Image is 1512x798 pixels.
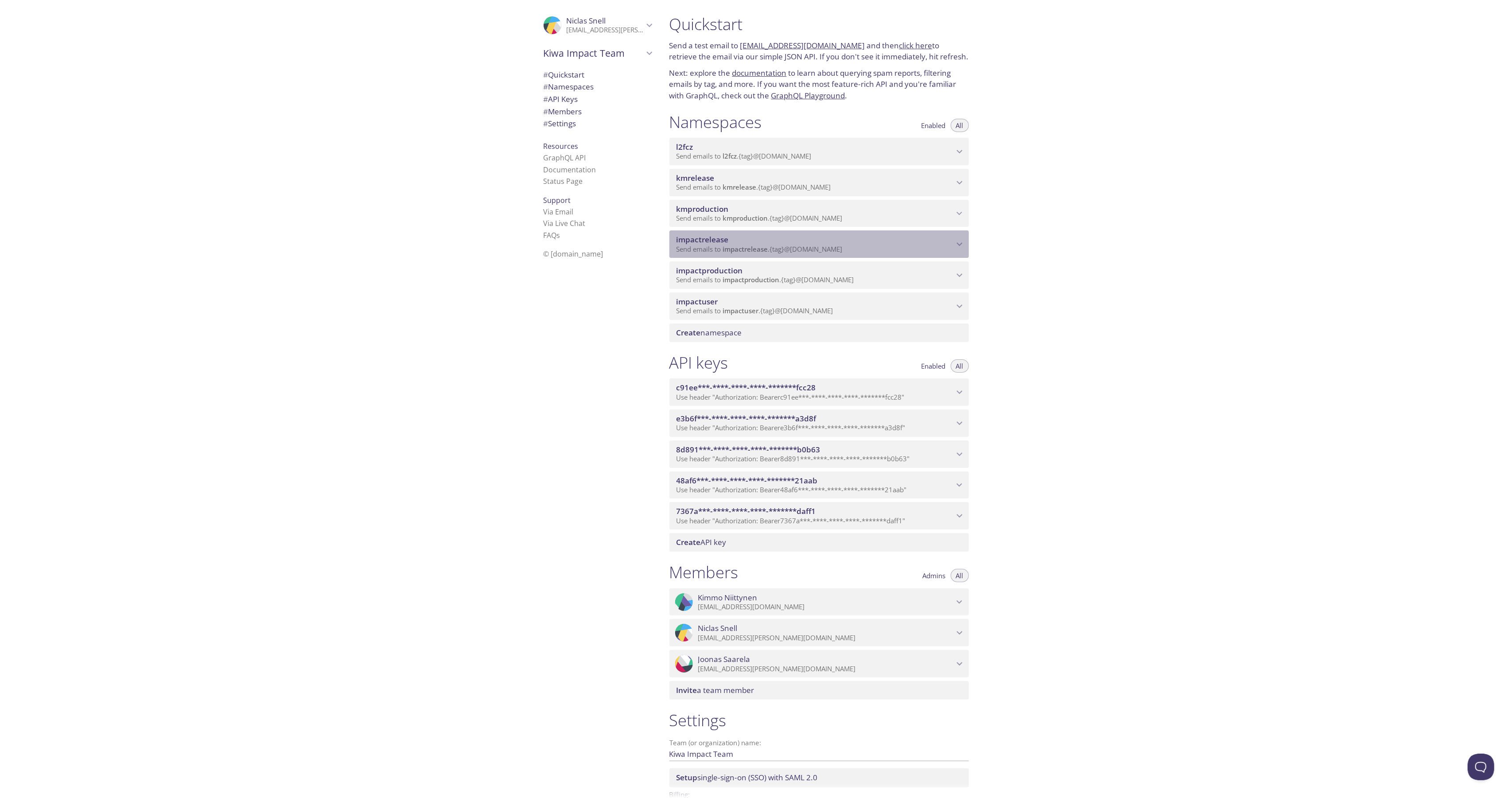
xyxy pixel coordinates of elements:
div: API Keys [536,93,659,105]
div: kmrelease namespace [669,169,969,196]
span: Joonas Saarela [698,654,750,664]
a: Status Page [544,176,583,186]
a: GraphQL Playground [771,90,845,101]
div: Joonas Saarela [669,650,969,677]
span: Resources [544,141,579,151]
h1: API keys [669,353,728,373]
div: Setup SSO [669,768,969,787]
span: kmproduction [676,204,729,214]
div: Kimmo Niittynen [669,588,969,616]
span: # [544,70,548,80]
h1: Quickstart [669,14,969,34]
label: Team (or organization) name: [669,740,762,746]
p: [EMAIL_ADDRESS][PERSON_NAME][DOMAIN_NAME] [698,634,954,642]
span: Send emails to . {tag} @[DOMAIN_NAME] [676,183,831,191]
div: Namespaces [536,81,659,93]
div: impactproduction namespace [669,261,969,289]
span: Niclas Snell [698,623,738,633]
a: GraphQL API [544,153,586,163]
span: impactproduction [723,275,780,284]
button: All [951,359,969,373]
span: Create [676,327,701,338]
span: API Keys [544,94,578,104]
span: impactuser [723,306,759,315]
div: Niclas Snell [669,619,969,646]
a: [EMAIL_ADDRESS][DOMAIN_NAME] [740,40,865,51]
span: Quickstart [544,70,585,80]
span: # [544,82,548,92]
span: © [DOMAIN_NAME] [544,249,603,259]
div: Create namespace [669,323,969,342]
div: Kiwa Impact Team [536,42,659,65]
h1: Settings [669,710,969,730]
span: l2fcz [723,152,737,160]
span: # [544,118,548,128]
div: l2fcz namespace [669,138,969,165]
div: impactuser namespace [669,292,969,320]
a: Via Live Chat [544,218,586,228]
span: Kimmo Niittynen [698,593,758,603]
span: namespace [676,327,742,338]
span: Invite [676,685,697,695]
button: All [951,119,969,132]
span: Send emails to . {tag} @[DOMAIN_NAME] [676,275,854,284]
a: Via Email [544,207,574,217]
span: Send emails to . {tag} @[DOMAIN_NAME] [676,306,833,315]
div: kmproduction namespace [669,200,969,227]
a: FAQ [544,230,560,240]
p: [EMAIL_ADDRESS][DOMAIN_NAME] [698,603,954,611]
h1: Members [669,562,739,582]
div: Niclas Snell [536,11,659,40]
span: Settings [544,118,576,128]
span: Members [544,106,582,117]
a: click here [899,40,933,51]
div: Quickstart [536,69,659,81]
p: Send a test email to and then to retrieve the email via our simple JSON API. If you don't see it ... [669,40,969,62]
iframe: Help Scout Beacon - Open [1468,754,1494,780]
span: single-sign-on (SSO) with SAML 2.0 [676,772,818,782]
span: Send emails to . {tag} @[DOMAIN_NAME] [676,214,843,222]
span: impactproduction [676,265,743,276]
span: kmrelease [723,183,757,191]
div: impactrelease namespace [669,230,969,258]
div: Members [536,105,659,118]
div: Create API Key [669,533,969,552]
span: # [544,94,548,104]
h1: Namespaces [669,112,762,132]
div: Invite a team member [669,681,969,700]
p: [EMAIL_ADDRESS][PERSON_NAME][DOMAIN_NAME] [567,26,644,35]
div: Team Settings [536,117,659,130]
span: kmrelease [676,173,715,183]
span: Setup [676,772,698,782]
button: Admins [917,569,951,582]
span: impactuser [676,296,718,307]
span: s [557,230,560,240]
span: Namespaces [544,82,594,92]
span: kmproduction [723,214,768,222]
span: Send emails to . {tag} @[DOMAIN_NAME] [676,152,812,160]
span: a team member [676,685,754,695]
a: Documentation [544,165,596,175]
span: impactrelease [723,245,768,253]
span: Kiwa Impact Team [544,47,644,59]
span: API key [676,537,727,547]
span: Send emails to . {tag} @[DOMAIN_NAME] [676,245,843,253]
span: Create [676,537,701,547]
span: Niclas Snell [567,16,606,26]
span: l2fcz [676,142,693,152]
a: documentation [732,68,787,78]
span: Support [544,195,571,205]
